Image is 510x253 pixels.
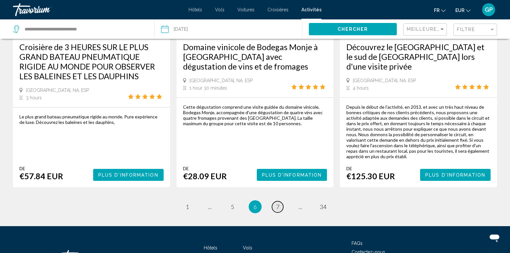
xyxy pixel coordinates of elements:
a: Voitures [237,7,255,12]
span: [GEOGRAPHIC_DATA], NA, ESP [190,78,253,83]
button: User Menu [480,3,497,16]
span: Plus d'information [262,172,322,178]
span: Chercher [338,27,368,32]
span: ... [208,203,212,210]
mat-select: Sort by [407,27,445,32]
span: Plus d'information [98,172,158,178]
a: Travorium [13,3,182,16]
span: 6 [254,203,257,210]
div: €28.09 EUR [183,171,227,181]
span: fr [434,8,439,13]
span: GP [485,6,493,13]
div: De [19,166,63,171]
a: Vols [215,7,224,12]
button: Change currency [455,5,471,15]
div: Le plus grand bateau pneumatique rigide au monde. Pure expérience de luxe. Découvrez les baleines... [19,114,164,125]
span: EUR [455,8,464,13]
span: [GEOGRAPHIC_DATA], NA, ESP [26,88,89,93]
div: Cette dégustation comprend une visite guidée du domaine vinicole, Bodegas Monje, accompagnée d'un... [183,104,327,126]
span: 34 [320,203,326,210]
a: Activités [301,7,321,12]
span: ... [298,203,302,210]
span: [GEOGRAPHIC_DATA], NA, ESP [353,78,416,83]
span: 7 [276,203,279,210]
a: Domaine vinicole de Bodegas Monje à [GEOGRAPHIC_DATA] avec dégustation de vins et de fromages [183,42,327,71]
a: Croisière de 3 HEURES SUR LE PLUS GRAND BATEAU PNEUMATIQUE RIGIDE AU MONDE POUR OBSERVER LES BALE... [19,42,164,81]
button: Plus d'information [420,169,491,181]
a: Croisières [267,7,288,12]
a: FAQs [352,241,363,246]
span: Meilleures ventes [407,27,464,32]
button: Filter [453,23,497,37]
span: 1 hour 30 minutes [190,85,227,91]
button: Change language [434,5,446,15]
iframe: Bouton de lancement de la fenêtre de messagerie [484,227,505,248]
div: Depuis le début de l'activité, en 2013, et avec un très haut niveau de bonnes critiques de nos cl... [346,104,491,159]
a: Hôtels [189,7,202,12]
button: Chercher [309,23,397,35]
a: Hôtels [204,245,217,250]
span: 1 [186,203,189,210]
span: 5 [231,203,234,210]
a: Découvrez le [GEOGRAPHIC_DATA] et le sud de [GEOGRAPHIC_DATA] lors d'une visite privée [346,42,491,71]
div: €57.84 EUR [19,171,63,181]
div: €125.30 EUR [346,171,395,181]
button: Date: Oct 26, 2025 [161,19,302,39]
button: Plus d'information [93,169,164,181]
span: Filtre [457,27,475,32]
span: 4 hours [353,85,369,91]
div: De [346,166,395,171]
a: Vols [243,245,252,250]
button: Plus d'information [257,169,327,181]
div: De [183,166,227,171]
ul: Pagination [13,200,497,213]
span: 3 hours [26,95,42,100]
span: Plus d'information [425,172,485,178]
